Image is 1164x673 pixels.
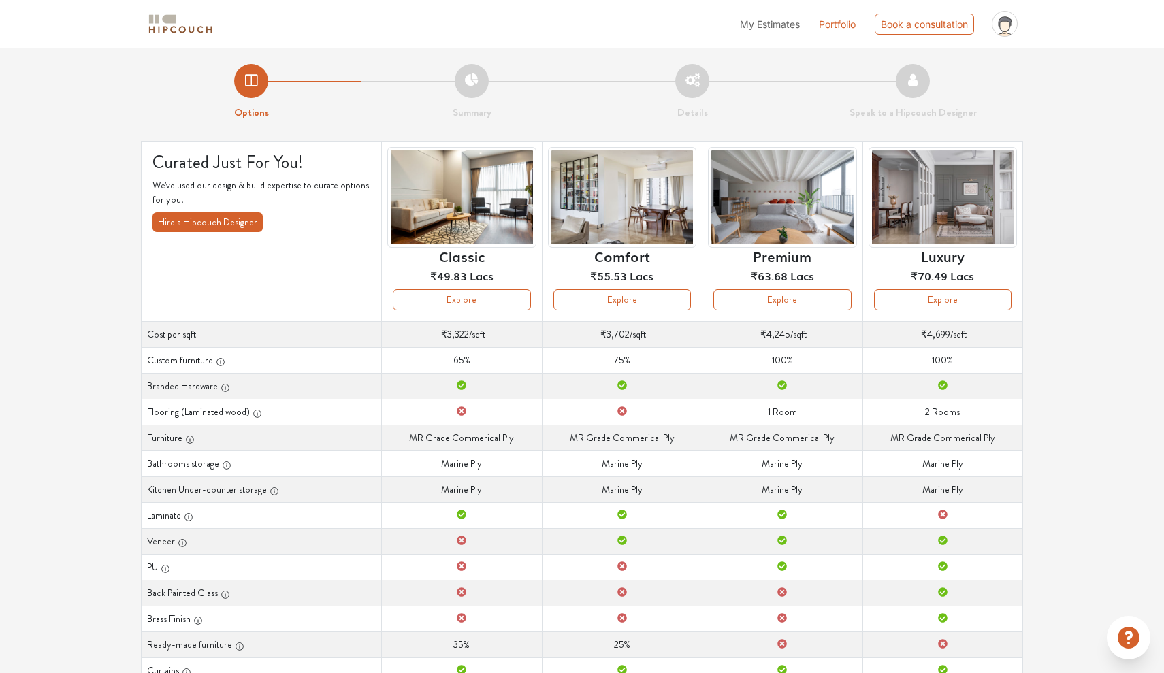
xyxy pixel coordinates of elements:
span: My Estimates [740,18,800,30]
button: Hire a Hipcouch Designer [152,212,263,232]
td: 2 Rooms [862,399,1022,425]
td: MR Grade Commerical Ply [862,425,1022,450]
th: Veneer [142,528,382,554]
td: 100% [702,347,862,373]
th: Back Painted Glass [142,580,382,606]
td: MR Grade Commerical Ply [702,425,862,450]
th: Custom furniture [142,347,382,373]
a: Portfolio [819,17,856,31]
span: ₹70.49 [911,267,948,284]
td: Marine Ply [702,450,862,476]
img: header-preview [387,147,536,248]
span: ₹49.83 [430,267,467,284]
th: Laminate [142,502,382,528]
img: logo-horizontal.svg [146,12,214,36]
span: Lacs [790,267,814,284]
td: 25% [542,631,702,657]
th: Furniture [142,425,382,450]
td: 1 Room [702,399,862,425]
th: Brass Finish [142,606,382,631]
td: 75% [542,347,702,373]
img: header-preview [869,147,1017,248]
img: header-preview [708,147,856,248]
button: Explore [393,289,530,310]
td: Marine Ply [862,476,1022,502]
td: 65% [382,347,542,373]
span: Lacs [470,267,494,284]
span: ₹3,322 [441,327,469,341]
td: /sqft [382,321,542,347]
button: Explore [553,289,691,310]
th: Flooring (Laminated wood) [142,399,382,425]
td: Marine Ply [542,476,702,502]
td: 35% [382,631,542,657]
td: /sqft [542,321,702,347]
strong: Speak to a Hipcouch Designer [850,105,977,120]
h4: Curated Just For You! [152,152,370,174]
span: ₹4,699 [921,327,950,341]
img: header-preview [548,147,696,248]
span: Lacs [630,267,653,284]
span: ₹3,702 [600,327,630,341]
button: Explore [874,289,1012,310]
th: Bathrooms storage [142,450,382,476]
td: Marine Ply [702,476,862,502]
th: Ready-made furniture [142,631,382,657]
span: Lacs [950,267,974,284]
span: ₹55.53 [590,267,627,284]
td: Marine Ply [382,450,542,476]
h6: Comfort [594,248,650,264]
td: /sqft [862,321,1022,347]
th: Cost per sqft [142,321,382,347]
h6: Classic [439,248,485,264]
h6: Luxury [921,248,965,264]
strong: Summary [453,105,491,120]
h6: Premium [753,248,811,264]
th: Branded Hardware [142,373,382,399]
td: MR Grade Commerical Ply [382,425,542,450]
strong: Options [234,105,269,120]
th: Kitchen Under-counter storage [142,476,382,502]
button: Explore [713,289,851,310]
div: Book a consultation [875,14,974,35]
strong: Details [677,105,708,120]
th: PU [142,554,382,580]
span: ₹4,245 [760,327,790,341]
td: Marine Ply [382,476,542,502]
td: 100% [862,347,1022,373]
span: logo-horizontal.svg [146,9,214,39]
td: Marine Ply [542,450,702,476]
p: We've used our design & build expertise to curate options for you. [152,178,370,207]
td: MR Grade Commerical Ply [542,425,702,450]
td: /sqft [702,321,862,347]
span: ₹63.68 [751,267,788,284]
td: Marine Ply [862,450,1022,476]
